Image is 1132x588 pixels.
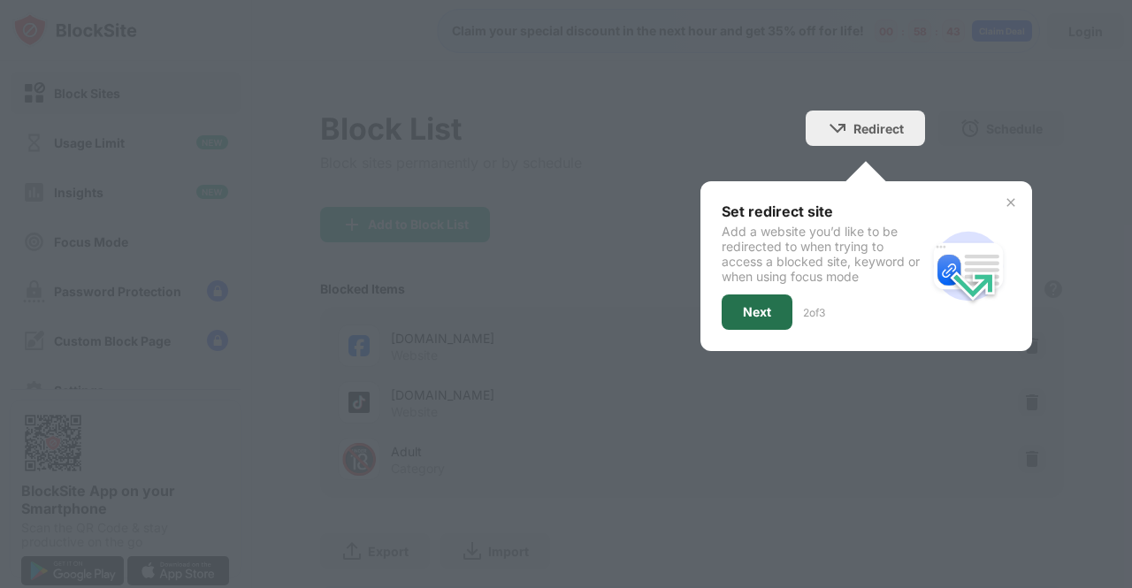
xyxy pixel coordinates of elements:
div: Redirect [853,121,904,136]
div: Add a website you’d like to be redirected to when trying to access a blocked site, keyword or whe... [722,224,926,284]
img: redirect.svg [926,224,1011,309]
div: Next [743,305,771,319]
img: x-button.svg [1004,195,1018,210]
div: Set redirect site [722,202,926,220]
div: 2 of 3 [803,306,825,319]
